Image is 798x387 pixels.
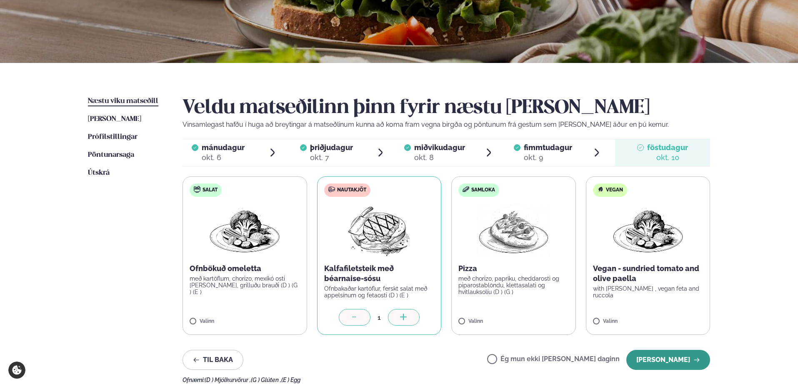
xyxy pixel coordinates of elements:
[524,143,572,152] span: fimmtudagur
[183,96,710,120] h2: Veldu matseðilinn þinn fyrir næstu [PERSON_NAME]
[471,187,495,193] span: Samloka
[310,153,353,163] div: okt. 7
[606,187,623,193] span: Vegan
[337,187,366,193] span: Nautakjöt
[324,285,435,299] p: Ofnbakaðar kartöflur, ferskt salat með appelsínum og fetaosti (D ) (E )
[414,143,465,152] span: miðvikudagur
[88,116,141,123] span: [PERSON_NAME]
[8,362,25,379] a: Cookie settings
[202,153,245,163] div: okt. 6
[281,377,300,383] span: (E ) Egg
[458,275,569,295] p: með chorizo, papríku, cheddarosti og piparostablöndu, klettasalati og hvítlauksolíu (D ) (G )
[203,187,218,193] span: Salat
[611,204,685,257] img: Vegan.png
[414,153,465,163] div: okt. 8
[310,143,353,152] span: þriðjudagur
[88,133,138,141] span: Prófílstillingar
[190,275,300,295] p: með kartöflum, chorizo, mexíkó osti [PERSON_NAME], grilluðu brauði (D ) (G ) (E )
[370,313,388,322] div: 1
[324,264,435,284] p: Kalfafiletsteik með béarnaise-sósu
[208,204,281,257] img: Vegan.png
[88,151,134,158] span: Pöntunarsaga
[463,186,469,192] img: sandwich-new-16px.svg
[458,264,569,274] p: Pizza
[342,204,416,257] img: Beef-Meat.png
[88,169,110,176] span: Útskrá
[88,150,134,160] a: Pöntunarsaga
[205,377,251,383] span: (D ) Mjólkurvörur ,
[477,204,550,257] img: Pizza-Bread.png
[202,143,245,152] span: mánudagur
[190,264,300,274] p: Ofnbökuð omeletta
[597,186,604,193] img: Vegan.svg
[593,285,703,299] p: with [PERSON_NAME] , vegan feta and ruccola
[183,377,710,383] div: Ofnæmi:
[647,143,688,152] span: föstudagur
[88,114,141,124] a: [PERSON_NAME]
[88,168,110,178] a: Útskrá
[183,350,243,370] button: Til baka
[593,264,703,284] p: Vegan - sundried tomato and olive paella
[88,132,138,142] a: Prófílstillingar
[88,96,158,106] a: Næstu viku matseðill
[251,377,281,383] span: (G ) Glúten ,
[183,120,710,130] p: Vinsamlegast hafðu í huga að breytingar á matseðlinum kunna að koma fram vegna birgða og pöntunum...
[328,186,335,193] img: beef.svg
[88,98,158,105] span: Næstu viku matseðill
[626,350,710,370] button: [PERSON_NAME]
[194,186,200,193] img: salad.svg
[524,153,572,163] div: okt. 9
[647,153,688,163] div: okt. 10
